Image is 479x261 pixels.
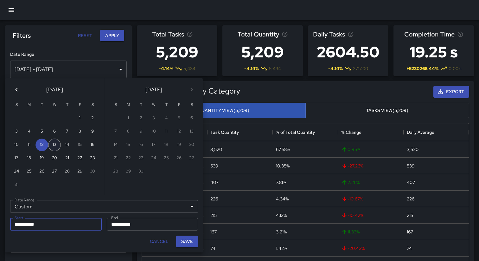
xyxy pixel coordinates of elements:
[61,152,73,165] button: 21
[10,200,198,213] div: Custom
[36,99,48,111] span: Tuesday
[86,125,99,138] button: 9
[147,236,171,247] button: Cancel
[148,99,159,111] span: Wednesday
[23,152,35,165] button: 18
[86,152,99,165] button: 23
[87,99,98,111] span: Saturday
[61,125,73,138] button: 7
[10,165,23,178] button: 24
[48,152,61,165] button: 20
[111,215,118,220] label: End
[10,83,23,96] button: Previous month
[23,125,35,138] button: 4
[145,85,162,94] span: [DATE]
[11,99,22,111] span: Sunday
[123,99,134,111] span: Monday
[110,99,121,111] span: Sunday
[73,139,86,151] button: 15
[73,125,86,138] button: 8
[135,99,147,111] span: Tuesday
[86,112,99,125] button: 2
[48,165,61,178] button: 27
[173,99,185,111] span: Friday
[15,215,23,220] label: Start
[10,125,23,138] button: 3
[48,125,61,138] button: 6
[35,125,48,138] button: 5
[10,139,23,151] button: 10
[35,152,48,165] button: 19
[161,99,172,111] span: Thursday
[61,99,73,111] span: Thursday
[74,99,86,111] span: Friday
[15,197,35,203] label: Date Range
[86,139,99,151] button: 16
[176,236,198,247] button: Save
[23,139,35,151] button: 11
[10,152,23,165] button: 17
[61,165,73,178] button: 28
[73,165,86,178] button: 29
[23,99,35,111] span: Monday
[49,99,60,111] span: Wednesday
[23,165,35,178] button: 25
[73,152,86,165] button: 22
[35,165,48,178] button: 26
[61,139,73,151] button: 14
[73,112,86,125] button: 1
[35,139,48,151] button: 12
[186,99,197,111] span: Saturday
[48,139,61,151] button: 13
[46,85,63,94] span: [DATE]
